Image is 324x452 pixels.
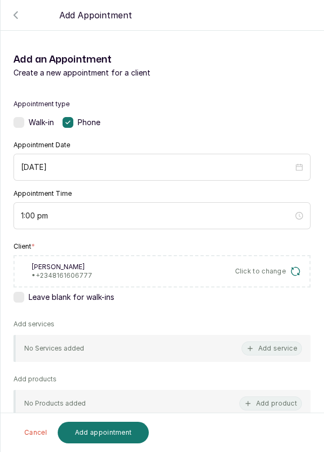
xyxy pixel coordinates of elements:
[13,189,72,198] label: Appointment Time
[235,266,301,277] button: Click to change
[32,263,92,271] p: [PERSON_NAME]
[59,9,132,22] p: Add Appointment
[29,292,114,303] span: Leave blank for walk-ins
[24,344,84,353] p: No Services added
[239,396,302,410] button: Add product
[21,210,293,222] input: Select time
[18,422,53,443] button: Cancel
[13,141,70,149] label: Appointment Date
[13,320,54,328] p: Add services
[13,242,35,251] label: Client
[24,399,86,408] p: No Products added
[13,67,311,78] p: Create a new appointment for a client
[242,341,302,355] button: Add service
[21,161,293,173] input: Select date
[235,267,286,276] span: Click to change
[13,375,57,383] p: Add products
[32,271,92,280] p: • +234 8161606777
[13,100,311,108] label: Appointment type
[78,117,100,128] span: Phone
[29,117,54,128] span: Walk-in
[58,422,149,443] button: Add appointment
